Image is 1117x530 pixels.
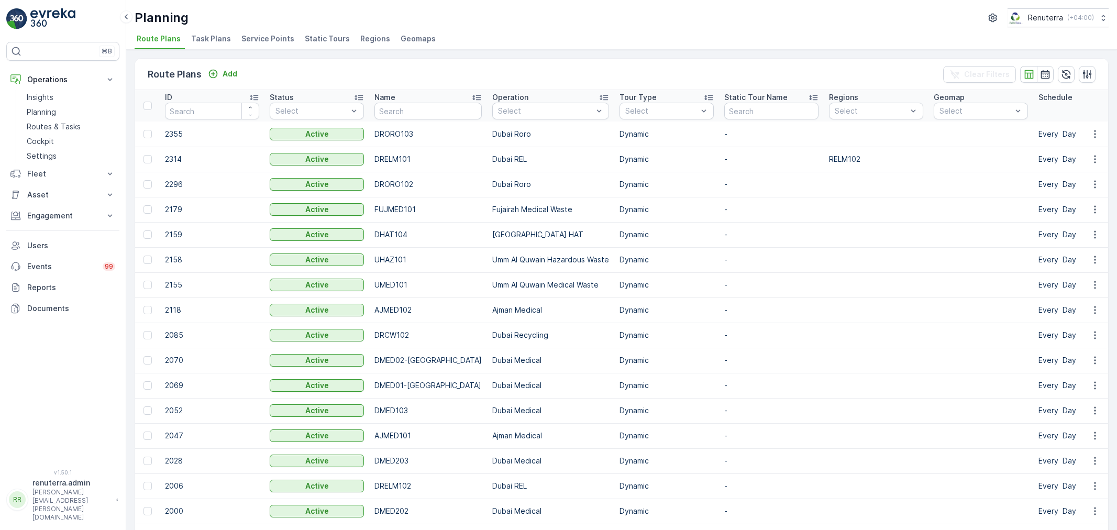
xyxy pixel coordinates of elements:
[620,430,714,441] p: Dynamic
[165,255,259,265] p: 2158
[30,8,75,29] img: logo_light-DOdMpM7g.png
[165,103,259,119] input: Search
[165,380,259,391] p: 2069
[6,235,119,256] a: Users
[27,303,115,314] p: Documents
[1008,12,1024,24] img: Screenshot_2024-07-26_at_13.33.01.png
[270,178,364,191] button: Active
[223,69,237,79] p: Add
[492,380,609,391] p: Dubai Medical
[143,482,152,490] div: Toggle Row Selected
[1008,8,1109,27] button: Renuterra(+04:00)
[23,149,119,163] a: Settings
[492,92,528,103] p: Operation
[374,305,482,315] p: AJMED102
[270,455,364,467] button: Active
[143,256,152,264] div: Toggle Row Selected
[143,180,152,189] div: Toggle Row Selected
[492,204,609,215] p: Fujairah Medical Waste
[270,505,364,517] button: Active
[23,105,119,119] a: Planning
[620,380,714,391] p: Dynamic
[275,106,348,116] p: Select
[620,506,714,516] p: Dynamic
[27,190,98,200] p: Asset
[6,163,119,184] button: Fleet
[102,47,112,56] p: ⌘B
[305,405,329,416] p: Active
[27,282,115,293] p: Reports
[724,103,819,119] input: Search
[165,305,259,315] p: 2118
[6,184,119,205] button: Asset
[620,229,714,240] p: Dynamic
[620,179,714,190] p: Dynamic
[241,34,294,44] span: Service Points
[492,506,609,516] p: Dubai Medical
[165,92,172,103] p: ID
[6,205,119,226] button: Engagement
[270,480,364,492] button: Active
[143,306,152,314] div: Toggle Row Selected
[143,130,152,138] div: Toggle Row Selected
[270,128,364,140] button: Active
[1038,92,1072,103] p: Schedule
[829,154,923,164] p: RELM102
[270,429,364,442] button: Active
[165,129,259,139] p: 2355
[492,355,609,366] p: Dubai Medical
[165,204,259,215] p: 2179
[620,154,714,164] p: Dynamic
[305,305,329,315] p: Active
[934,92,965,103] p: Geomap
[724,154,819,164] p: -
[137,34,181,44] span: Route Plans
[724,380,819,391] p: -
[724,92,788,103] p: Static Tour Name
[270,329,364,341] button: Active
[6,69,119,90] button: Operations
[724,179,819,190] p: -
[27,261,96,272] p: Events
[27,136,54,147] p: Cockpit
[27,151,57,161] p: Settings
[143,230,152,239] div: Toggle Row Selected
[492,305,609,315] p: Ajman Medical
[143,155,152,163] div: Toggle Row Selected
[374,330,482,340] p: DRCW102
[305,129,329,139] p: Active
[492,430,609,441] p: Ajman Medical
[23,134,119,149] a: Cockpit
[270,354,364,367] button: Active
[374,405,482,416] p: DMED103
[305,330,329,340] p: Active
[6,277,119,298] a: Reports
[23,90,119,105] a: Insights
[165,430,259,441] p: 2047
[724,506,819,516] p: -
[492,405,609,416] p: Dubai Medical
[143,381,152,390] div: Toggle Row Selected
[305,280,329,290] p: Active
[724,430,819,441] p: -
[620,280,714,290] p: Dynamic
[492,255,609,265] p: Umm Al Quwain Hazardous Waste
[270,304,364,316] button: Active
[620,92,657,103] p: Tour Type
[135,9,189,26] p: Planning
[724,255,819,265] p: -
[724,129,819,139] p: -
[270,153,364,165] button: Active
[620,305,714,315] p: Dynamic
[374,255,482,265] p: UHAZ101
[374,179,482,190] p: DRORO102
[620,481,714,491] p: Dynamic
[620,456,714,466] p: Dynamic
[27,169,98,179] p: Fleet
[165,355,259,366] p: 2070
[724,280,819,290] p: -
[165,405,259,416] p: 2052
[165,456,259,466] p: 2028
[498,106,593,116] p: Select
[374,380,482,391] p: DMED01-[GEOGRAPHIC_DATA]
